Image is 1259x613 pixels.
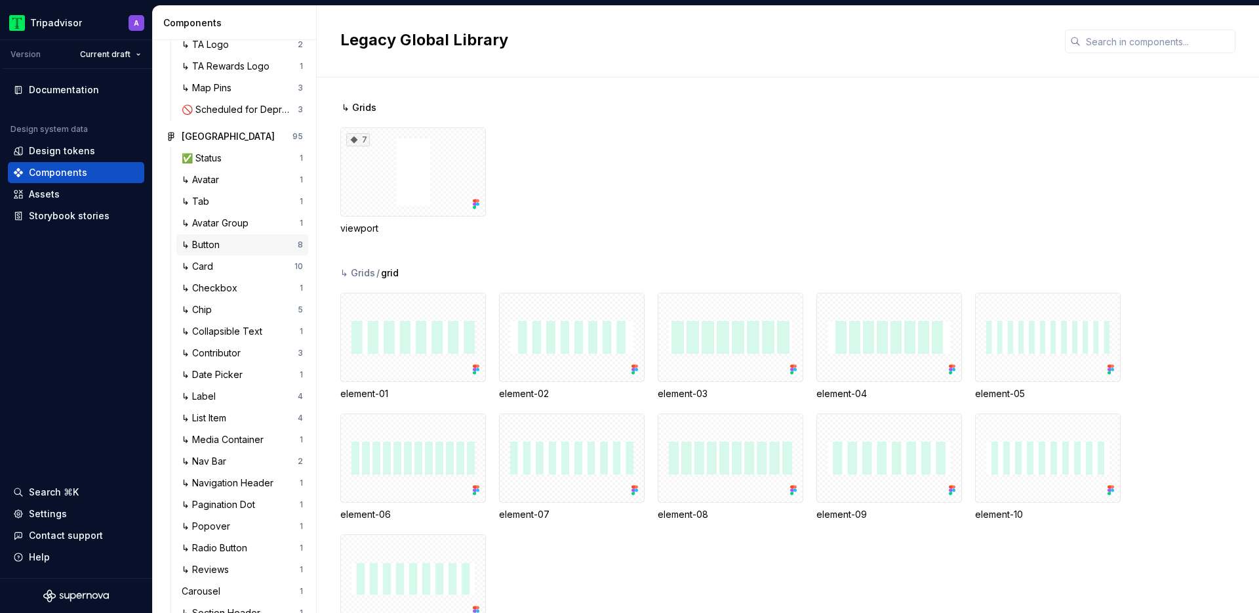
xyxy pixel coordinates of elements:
a: ↳ TA Logo2 [176,34,308,55]
div: 95 [292,131,303,142]
div: 10 [294,261,303,272]
a: Components [8,162,144,183]
div: element-09 [816,508,962,521]
a: Settings [8,503,144,524]
a: ↳ Navigation Header1 [176,473,308,494]
div: 1 [300,521,303,532]
a: Carousel1 [176,581,308,602]
div: ↳ Grids [340,266,375,280]
div: element-08 [658,508,803,521]
div: 🚫 Scheduled for Deprecation [182,103,298,116]
a: ↳ Nav Bar2 [176,451,308,472]
div: ↳ Reviews [182,563,234,576]
div: 1 [300,564,303,575]
div: 2 [298,39,303,50]
div: 1 [300,326,303,337]
div: 4 [298,413,303,423]
a: ↳ Media Container1 [176,429,308,450]
div: ↳ Map Pins [182,81,237,95]
button: Help [8,547,144,568]
div: ↳ Collapsible Text [182,325,268,338]
a: ↳ Card10 [176,256,308,277]
div: Settings [29,507,67,520]
div: 1 [300,499,303,510]
div: ↳ Avatar Group [182,217,254,230]
a: ↳ Contributor3 [176,343,308,364]
div: Carousel [182,585,226,598]
div: element-07 [499,413,645,521]
div: Assets [29,188,60,201]
div: element-10 [975,413,1121,521]
div: ↳ Media Container [182,433,269,446]
a: Supernova Logo [43,589,109,602]
a: ↳ Date Picker1 [176,364,308,385]
div: element-10 [975,508,1121,521]
div: Tripadvisor [30,16,82,30]
div: 4 [298,391,303,402]
a: ↳ Avatar Group1 [176,213,308,234]
div: element-05 [975,293,1121,400]
div: Documentation [29,83,99,96]
div: element-03 [658,387,803,400]
button: TripadvisorA [3,9,150,37]
a: [GEOGRAPHIC_DATA]95 [161,126,308,147]
div: element-06 [340,508,486,521]
a: ↳ Chip5 [176,299,308,320]
a: ↳ Pagination Dot1 [176,494,308,515]
div: viewport [340,222,486,235]
div: ↳ Chip [182,303,217,316]
div: Help [29,551,50,564]
div: 5 [298,305,303,315]
div: 3 [298,83,303,93]
div: 3 [298,348,303,358]
div: 8 [298,240,303,250]
div: Storybook stories [29,209,110,222]
div: element-03 [658,293,803,400]
div: element-04 [816,293,962,400]
a: ↳ Popover1 [176,516,308,537]
div: 1 [300,196,303,207]
button: Current draft [74,45,147,64]
a: ↳ Avatar1 [176,169,308,190]
span: Current draft [80,49,130,60]
div: Contact support [29,529,103,542]
div: Design system data [10,124,88,135]
div: 1 [300,543,303,553]
div: element-06 [340,413,486,521]
h2: Legacy Global Library [340,30,1049,51]
div: 1 [300,478,303,488]
button: Search ⌘K [8,482,144,503]
div: element-04 [816,387,962,400]
span: / [376,266,380,280]
div: ↳ Date Picker [182,368,248,381]
div: element-08 [658,413,803,521]
div: ↳ Pagination Dot [182,498,260,511]
a: Design tokens [8,140,144,161]
a: ↳ Collapsible Text1 [176,321,308,342]
div: A [134,18,139,28]
div: [GEOGRAPHIC_DATA] [182,130,275,143]
div: 1 [300,153,303,163]
div: ↳ Navigation Header [182,476,279,490]
div: 7viewport [340,127,486,235]
div: element-02 [499,387,645,400]
span: grid [381,266,399,280]
div: 1 [300,218,303,228]
div: element-01 [340,387,486,400]
div: Version [10,49,41,60]
div: Design tokens [29,144,95,158]
div: Components [163,16,311,30]
div: element-09 [816,413,962,521]
img: 0ed0e8b8-9446-497d-bad0-376821b19aa5.png [9,15,25,31]
div: 3 [298,104,303,115]
a: ↳ Button8 [176,234,308,255]
a: ↳ List Item4 [176,408,308,429]
div: ↳ Nav Bar [182,455,231,468]
div: ↳ Card [182,260,218,273]
div: Components [29,166,87,179]
div: ↳ Button [182,238,225,251]
a: 🚫 Scheduled for Deprecation3 [176,99,308,120]
div: 1 [300,586,303,597]
div: ↳ Radio Button [182,541,252,555]
a: ↳ Tab1 [176,191,308,212]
